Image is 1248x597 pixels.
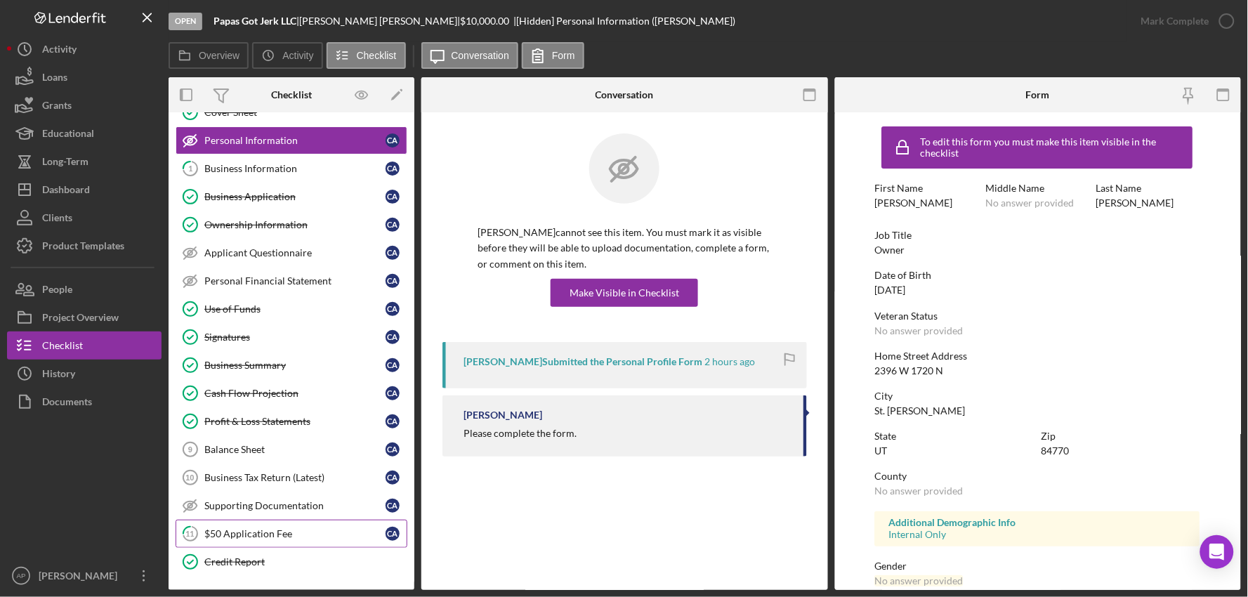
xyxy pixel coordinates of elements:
[42,119,94,151] div: Educational
[386,133,400,147] div: C A
[185,473,194,482] tspan: 10
[204,556,407,568] div: Credit Report
[42,147,88,179] div: Long-Term
[7,147,162,176] button: Long-Term
[875,284,906,296] div: [DATE]
[199,50,239,61] label: Overview
[875,183,979,194] div: First Name
[7,360,162,388] button: History
[875,365,944,376] div: 2396 W 1720 N
[35,562,126,593] div: [PERSON_NAME]
[176,126,407,155] a: Personal InformationCA
[42,35,77,67] div: Activity
[1026,89,1050,100] div: Form
[204,528,386,539] div: $50 Application Fee
[875,350,1200,362] div: Home Street Address
[386,358,400,372] div: C A
[386,302,400,316] div: C A
[7,91,162,119] a: Grants
[386,442,400,457] div: C A
[386,218,400,232] div: C A
[7,176,162,204] button: Dashboard
[214,15,299,27] div: |
[204,135,386,146] div: Personal Information
[42,232,124,263] div: Product Templates
[478,225,772,272] p: [PERSON_NAME] cannot see this item. You must mark it as visible before they will be able to uploa...
[204,107,407,118] div: Cover Sheet
[176,211,407,239] a: Ownership InformationCA
[986,197,1075,209] div: No answer provided
[42,176,90,207] div: Dashboard
[552,50,575,61] label: Form
[176,267,407,295] a: Personal Financial StatementCA
[204,416,386,427] div: Profit & Loss Statements
[570,279,679,307] div: Make Visible in Checklist
[551,279,698,307] button: Make Visible in Checklist
[875,431,1034,442] div: State
[386,162,400,176] div: C A
[169,42,249,69] button: Overview
[386,330,400,344] div: C A
[986,183,1090,194] div: Middle Name
[169,13,202,30] div: Open
[252,42,322,69] button: Activity
[176,520,407,548] a: 11$50 Application FeeCA
[7,63,162,91] button: Loans
[464,409,542,421] div: [PERSON_NAME]
[186,529,195,538] tspan: 11
[7,204,162,232] button: Clients
[42,388,92,419] div: Documents
[17,572,26,580] text: AP
[299,15,460,27] div: [PERSON_NAME] [PERSON_NAME] |
[7,119,162,147] button: Educational
[204,500,386,511] div: Supporting Documentation
[464,356,702,367] div: [PERSON_NAME] Submitted the Personal Profile Form
[204,472,386,483] div: Business Tax Return (Latest)
[176,548,407,576] a: Credit Report
[204,303,386,315] div: Use of Funds
[386,246,400,260] div: C A
[889,529,1186,540] div: Internal Only
[204,163,386,174] div: Business Information
[176,379,407,407] a: Cash Flow ProjectionCA
[176,98,407,126] a: Cover Sheet
[176,407,407,435] a: Profit & Loss StatementsCA
[1042,445,1070,457] div: 84770
[7,388,162,416] a: Documents
[214,15,296,27] b: Papas Got Jerk LLC
[460,15,513,27] div: $10,000.00
[7,332,162,360] button: Checklist
[386,190,400,204] div: C A
[875,560,1200,572] div: Gender
[386,386,400,400] div: C A
[513,15,735,27] div: | [Hidden] Personal Information ([PERSON_NAME])
[42,91,72,123] div: Grants
[42,275,72,307] div: People
[452,50,510,61] label: Conversation
[204,275,386,287] div: Personal Financial Statement
[875,471,1200,482] div: County
[386,499,400,513] div: C A
[386,274,400,288] div: C A
[176,492,407,520] a: Supporting DocumentationCA
[7,562,162,590] button: AP[PERSON_NAME]
[1097,183,1201,194] div: Last Name
[921,136,1190,159] div: To edit this form you must make this item visible in the checklist
[204,444,386,455] div: Balance Sheet
[875,230,1200,241] div: Job Title
[7,35,162,63] a: Activity
[176,295,407,323] a: Use of FundsCA
[464,428,577,439] div: Please complete the form.
[1141,7,1209,35] div: Mark Complete
[271,89,312,100] div: Checklist
[204,360,386,371] div: Business Summary
[875,270,1200,281] div: Date of Birth
[875,575,964,586] div: No answer provided
[1127,7,1241,35] button: Mark Complete
[204,219,386,230] div: Ownership Information
[176,155,407,183] a: 1Business InformationCA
